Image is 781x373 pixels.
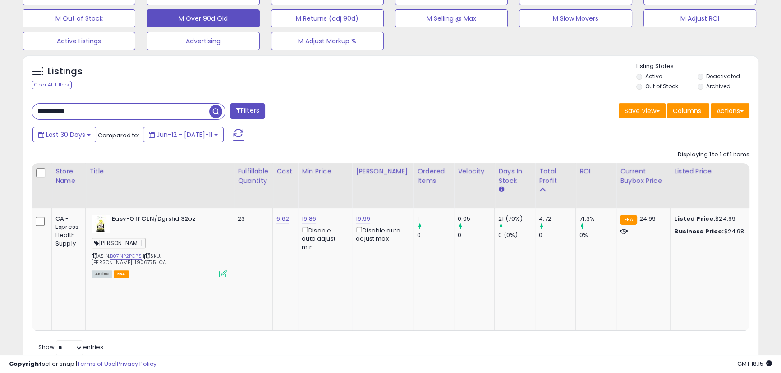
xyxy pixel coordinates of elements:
b: Easy-Off CLN/Dgrshd 32oz [112,215,221,226]
span: 24.99 [639,214,656,223]
button: M Selling @ Max [395,9,508,27]
div: Velocity [458,167,491,176]
div: Total Profit [539,167,572,186]
div: CA - Express Health Supply [55,215,78,248]
button: Columns [667,103,709,118]
b: Listed Price: [674,214,715,223]
div: Listed Price [674,167,752,176]
div: [PERSON_NAME] [356,167,409,176]
div: 0% [579,231,616,239]
button: M Adjust Markup % [271,32,384,50]
div: Displaying 1 to 1 of 1 items [678,150,749,159]
button: Last 30 Days [32,127,96,142]
div: 4.72 [539,215,575,223]
small: Days In Stock. [498,186,504,194]
a: B07NP2PGPS [110,252,142,260]
img: 41A2hcKXHNL._SL40_.jpg [92,215,110,233]
div: Fulfillable Quantity [238,167,269,186]
button: M Over 90d Old [147,9,259,27]
div: Title [89,167,230,176]
span: Last 30 Days [46,130,85,139]
div: 21 (70%) [498,215,535,223]
span: 2025-08-11 18:15 GMT [737,359,772,368]
span: Show: entries [38,343,103,351]
label: Archived [706,82,730,90]
strong: Copyright [9,359,42,368]
a: Privacy Policy [117,359,156,368]
button: Actions [711,103,749,118]
button: M Slow Movers [519,9,632,27]
a: 6.62 [276,214,289,223]
div: Cost [276,167,294,176]
div: 1 [417,215,454,223]
span: Compared to: [98,131,139,140]
a: Terms of Use [77,359,115,368]
div: 0 [458,231,494,239]
div: 0.05 [458,215,494,223]
label: Deactivated [706,73,740,80]
div: ROI [579,167,612,176]
span: [PERSON_NAME] [92,238,146,248]
a: 19.99 [356,214,370,223]
div: $24.98 [674,227,749,236]
span: Columns [673,106,701,115]
div: Current Buybox Price [620,167,666,186]
span: Jun-12 - [DATE]-11 [156,130,212,139]
label: Out of Stock [645,82,678,90]
div: Clear All Filters [32,81,72,89]
button: M Out of Stock [23,9,135,27]
p: Listing States: [636,62,758,71]
h5: Listings [48,65,83,78]
div: Disable auto adjust min [302,225,345,251]
button: M Returns (adj 90d) [271,9,384,27]
div: ASIN: [92,215,227,277]
div: seller snap | | [9,360,156,368]
div: 0 [539,231,575,239]
button: Active Listings [23,32,135,50]
button: Save View [619,103,666,118]
span: All listings currently available for purchase on Amazon [92,270,112,278]
button: Filters [230,103,265,119]
a: 19.86 [302,214,316,223]
label: Active [645,73,662,80]
button: M Adjust ROI [643,9,756,27]
div: Disable auto adjust max [356,225,406,243]
div: 0 [417,231,454,239]
b: Business Price: [674,227,724,236]
span: | SKU: [PERSON_NAME]-1906775-CA [92,252,166,266]
small: FBA [620,215,637,225]
button: Jun-12 - [DATE]-11 [143,127,224,142]
div: 0 (0%) [498,231,535,239]
div: Min Price [302,167,348,176]
div: $24.99 [674,215,749,223]
div: Ordered Items [417,167,450,186]
div: Days In Stock [498,167,531,186]
div: 71.3% [579,215,616,223]
div: 23 [238,215,266,223]
span: FBA [114,270,129,278]
button: Advertising [147,32,259,50]
div: Store Name [55,167,82,186]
